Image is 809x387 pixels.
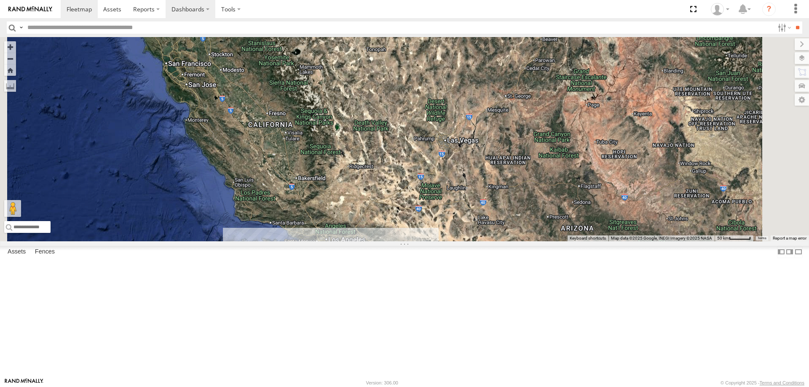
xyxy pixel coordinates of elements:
div: © Copyright 2025 - [721,380,804,385]
div: Zulema McIntosch [708,3,732,16]
button: Drag Pegman onto the map to open Street View [4,200,21,217]
label: Dock Summary Table to the Right [785,246,794,258]
i: ? [762,3,776,16]
button: Zoom in [4,41,16,53]
div: Version: 306.00 [366,380,398,385]
a: Terms and Conditions [760,380,804,385]
img: rand-logo.svg [8,6,52,12]
label: Search Query [18,21,24,34]
label: Fences [31,246,59,258]
label: Search Filter Options [774,21,793,34]
button: Map Scale: 50 km per 48 pixels [715,235,753,241]
a: Report a map error [773,236,806,240]
a: Terms (opens in new tab) [758,237,766,240]
label: Measure [4,80,16,92]
label: Dock Summary Table to the Left [777,246,785,258]
button: Zoom out [4,53,16,64]
span: 50 km [717,236,729,240]
button: Zoom Home [4,64,16,76]
a: Visit our Website [5,379,43,387]
button: Keyboard shortcuts [570,235,606,241]
label: Assets [3,246,30,258]
label: Hide Summary Table [794,246,803,258]
label: Map Settings [795,94,809,106]
span: Map data ©2025 Google, INEGI Imagery ©2025 NASA [611,236,712,240]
